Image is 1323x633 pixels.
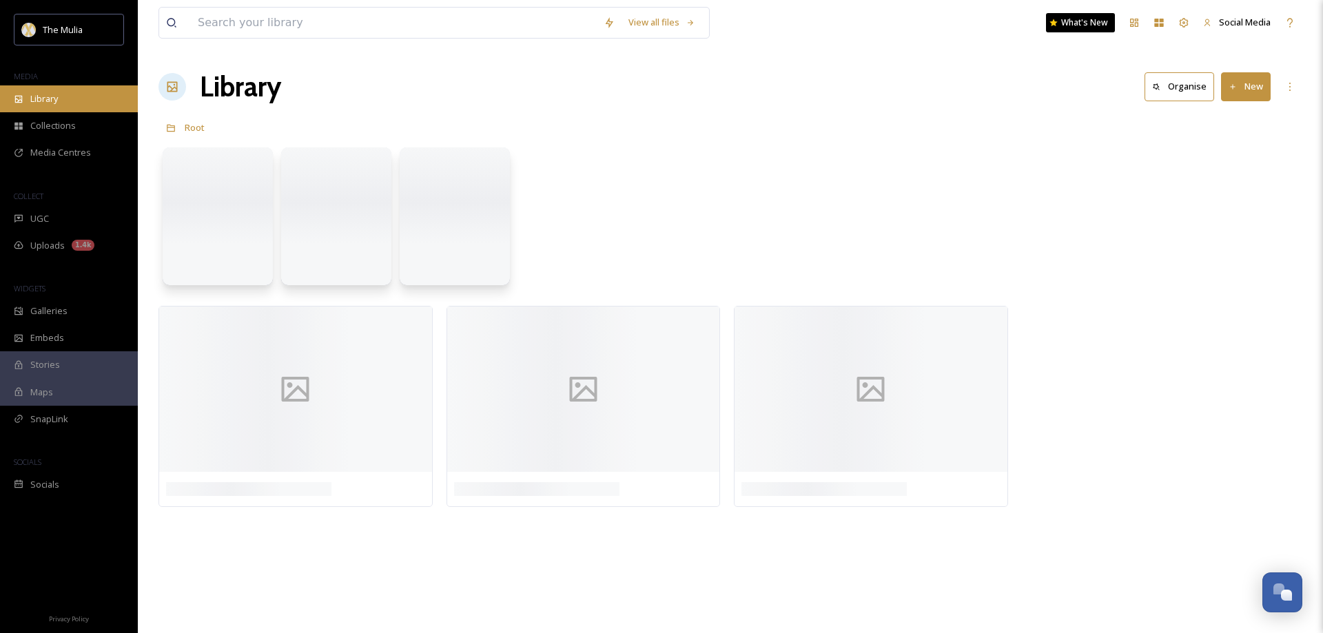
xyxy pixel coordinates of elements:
span: Root [185,121,205,134]
span: Stories [30,358,60,371]
button: New [1221,72,1271,101]
a: Social Media [1196,9,1278,36]
a: Library [200,66,281,107]
span: Embeds [30,331,64,344]
div: 1.4k [72,240,94,251]
a: Privacy Policy [49,610,89,626]
span: UGC [30,212,49,225]
span: COLLECT [14,191,43,201]
span: Collections [30,119,76,132]
span: Maps [30,386,53,399]
span: Media Centres [30,146,91,159]
a: View all files [622,9,702,36]
span: Socials [30,478,59,491]
span: Uploads [30,239,65,252]
span: SOCIALS [14,457,41,467]
a: Root [185,119,205,136]
span: Privacy Policy [49,614,89,623]
span: WIDGETS [14,283,45,293]
input: Search your library [191,8,597,38]
button: Open Chat [1262,572,1302,612]
span: Galleries [30,304,68,318]
span: The Mulia [43,23,83,36]
span: MEDIA [14,71,38,81]
span: Library [30,92,58,105]
a: What's New [1046,13,1115,32]
img: mulia_logo.png [22,23,36,37]
span: SnapLink [30,413,68,426]
a: Organise [1145,72,1221,101]
span: Social Media [1219,16,1271,28]
button: Organise [1145,72,1214,101]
